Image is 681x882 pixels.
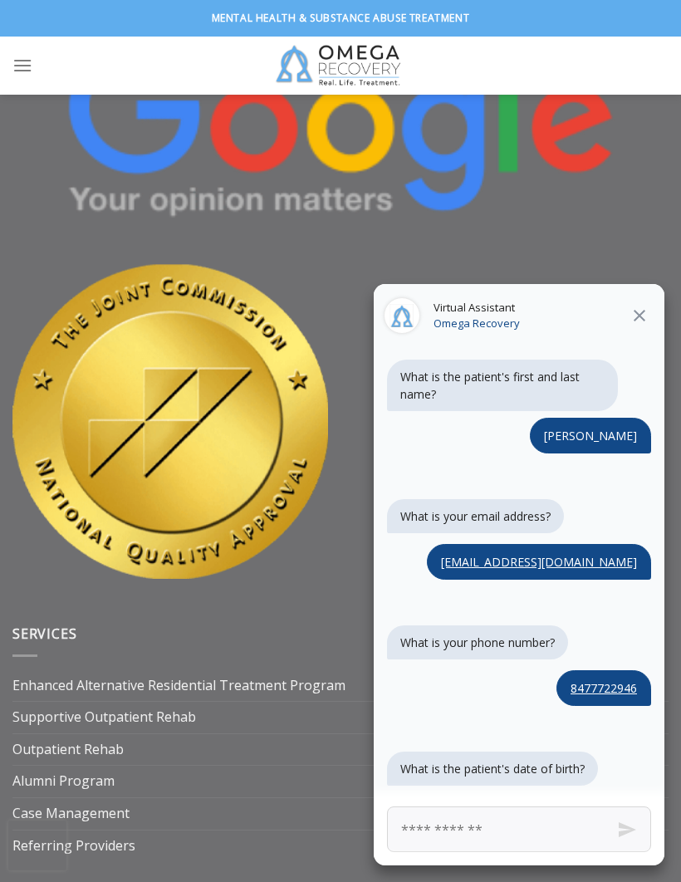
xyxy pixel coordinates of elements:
a: Alumni Program [12,766,115,797]
strong: Mental Health & Substance Abuse Treatment [212,11,470,25]
a: Outpatient Rehab [12,734,124,766]
span: Services [12,625,76,643]
a: Referring Providers [12,831,135,862]
a: Menu [12,45,32,86]
a: Case Management [12,798,130,830]
iframe: reCAPTCHA [8,821,66,870]
a: Enhanced Alternative Residential Treatment Program [12,670,345,702]
img: Omega Recovery [268,37,414,95]
a: Supportive Outpatient Rehab [12,702,196,733]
